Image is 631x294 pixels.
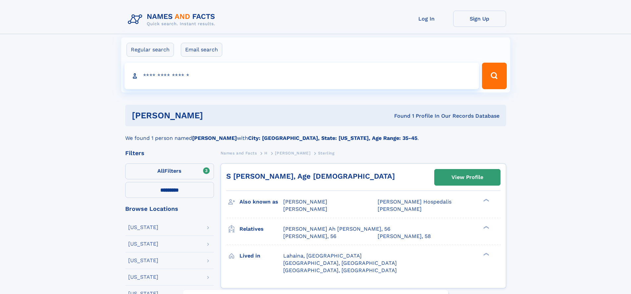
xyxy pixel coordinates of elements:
span: [PERSON_NAME] Hospedalis [378,199,451,205]
a: Sign Up [453,11,506,27]
div: [US_STATE] [128,258,158,263]
input: search input [125,63,479,89]
a: [PERSON_NAME] Ah [PERSON_NAME], 56 [283,225,391,233]
label: Email search [181,43,222,57]
div: [US_STATE] [128,241,158,247]
div: Found 1 Profile In Our Records Database [298,112,500,120]
span: [GEOGRAPHIC_DATA], [GEOGRAPHIC_DATA] [283,267,397,273]
a: [PERSON_NAME], 56 [283,233,337,240]
div: ❯ [482,198,490,203]
span: H [264,151,268,155]
button: Search Button [482,63,506,89]
div: [US_STATE] [128,225,158,230]
span: [GEOGRAPHIC_DATA], [GEOGRAPHIC_DATA] [283,260,397,266]
span: [PERSON_NAME] [275,151,310,155]
img: Logo Names and Facts [125,11,221,29]
span: Sterling [318,151,335,155]
span: [PERSON_NAME] [283,206,327,212]
span: All [157,168,164,174]
div: Browse Locations [125,206,214,212]
b: [PERSON_NAME] [192,135,237,141]
div: [US_STATE] [128,274,158,280]
h3: Relatives [239,223,283,235]
h1: [PERSON_NAME] [132,111,299,120]
a: Log In [400,11,453,27]
a: View Profile [435,169,500,185]
div: ❯ [482,252,490,256]
h3: Lived in [239,250,283,262]
div: View Profile [451,170,483,185]
h3: Also known as [239,196,283,207]
a: Names and Facts [221,149,257,157]
label: Regular search [127,43,174,57]
div: We found 1 person named with . [125,126,506,142]
a: H [264,149,268,157]
span: [PERSON_NAME] [283,199,327,205]
span: [PERSON_NAME] [378,206,422,212]
label: Filters [125,163,214,179]
a: S [PERSON_NAME], Age [DEMOGRAPHIC_DATA] [226,172,395,180]
span: Lahaina, [GEOGRAPHIC_DATA] [283,253,362,259]
div: Filters [125,150,214,156]
div: ❯ [482,225,490,229]
a: [PERSON_NAME], 58 [378,233,431,240]
b: City: [GEOGRAPHIC_DATA], State: [US_STATE], Age Range: 35-45 [248,135,417,141]
a: [PERSON_NAME] [275,149,310,157]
